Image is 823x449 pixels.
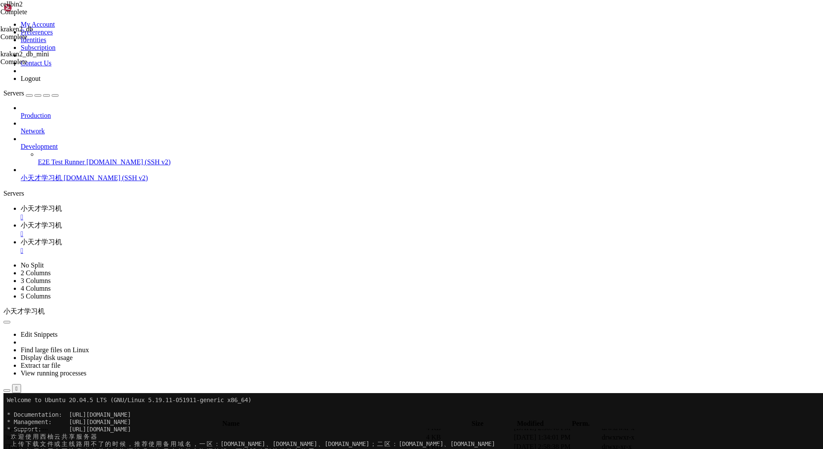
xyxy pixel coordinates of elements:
[58,77,65,84] span: 大
[159,91,163,98] div: (43, 12)
[94,69,101,77] span: 要
[79,62,87,69] span: 额
[43,40,50,47] span: 柚
[101,62,108,69] span: 例
[36,69,43,77] span: 务
[108,62,116,69] span: 去
[50,62,58,69] span: 新
[3,91,711,98] x-row: (base) : $
[116,77,123,84] span: 导
[0,8,87,16] div: Complete
[7,47,14,55] span: 上
[116,47,123,55] span: 候
[181,47,188,55] span: 名
[43,47,50,55] span: 件
[22,40,29,47] span: 使
[232,77,239,84] span: 节
[101,69,108,77] span: 直
[239,55,246,62] span: 以
[246,55,254,62] span: 迁
[29,40,36,47] span: 用
[167,77,174,84] span: 溃
[87,40,94,47] span: 器
[36,55,43,62] span: 使
[43,77,50,84] span: 线
[3,18,711,25] x-row: * Documentation: [URL][DOMAIN_NAME]
[167,47,174,55] span: 用
[29,55,36,62] span: 师
[333,77,340,84] span: 家
[173,55,181,62] span: 前
[159,69,167,77] span: 免
[72,55,80,62] span: 意
[0,58,87,66] div: Complete
[58,55,65,62] span: 要
[366,47,373,55] span: ；
[195,69,203,77] span: 卡
[268,55,275,62] span: 其
[94,55,101,62] span: 节
[72,77,80,84] span: 存
[7,55,14,62] span: 各
[195,47,203,55] span: 一
[87,47,94,55] span: 不
[203,55,210,62] span: 源
[72,40,80,47] span: 服
[3,84,711,91] x-row: Last login: [DATE] from [TECHNICAL_ID]
[159,55,167,62] span: 果
[167,69,174,77] span: 导
[130,55,137,62] span: 情
[79,55,87,62] span: 当
[101,77,108,84] span: 资
[152,55,159,62] span: 如
[181,77,188,84] span: 按
[188,77,195,84] span: 需
[94,62,101,69] span: 比
[50,47,58,55] span: 或
[261,62,268,69] span: 足
[297,77,304,84] span: 务
[159,47,167,55] span: 备
[297,55,304,62] span: 使
[188,62,195,69] span: 人
[311,77,319,84] span: ，
[137,77,145,84] span: 点
[145,47,152,55] span: 使
[36,62,43,69] span: 是
[173,77,181,84] span: ，
[94,47,101,55] span: 了
[123,55,130,62] span: 源
[282,77,290,84] span: 启
[290,55,297,62] span: 点
[137,47,145,55] span: 荐
[203,69,210,77] span: 死
[50,77,58,84] span: 程
[224,62,232,69] span: 节
[290,77,297,84] span: 服
[65,62,72,69] span: 套
[348,77,355,84] span: 不
[22,47,29,55] span: 下
[224,77,232,84] span: 果
[152,69,159,77] span: 避
[152,77,159,84] span: 源
[195,62,203,69] span: 使
[65,47,72,55] span: 线
[203,62,210,69] span: 用
[108,77,116,84] span: 源
[210,55,217,62] span: 较
[3,3,711,11] x-row: Welcome to Ubuntu 20.04.5 LTS (GNU/Linux 5.19.11-051911-generic x86_64)
[188,55,195,62] span: 点
[355,77,362,84] span: 好
[7,40,14,47] span: 欢
[138,91,141,98] span: ~
[0,25,33,33] span: kraken2_db
[3,25,711,33] x-row: * Management: [URL][DOMAIN_NAME]
[36,77,43,84] span: 大
[79,77,87,84] span: 去
[440,47,447,55] span: 、
[123,69,130,77] span: 启
[43,69,50,77] span: 的
[188,69,195,77] span: 例
[217,77,224,84] span: 如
